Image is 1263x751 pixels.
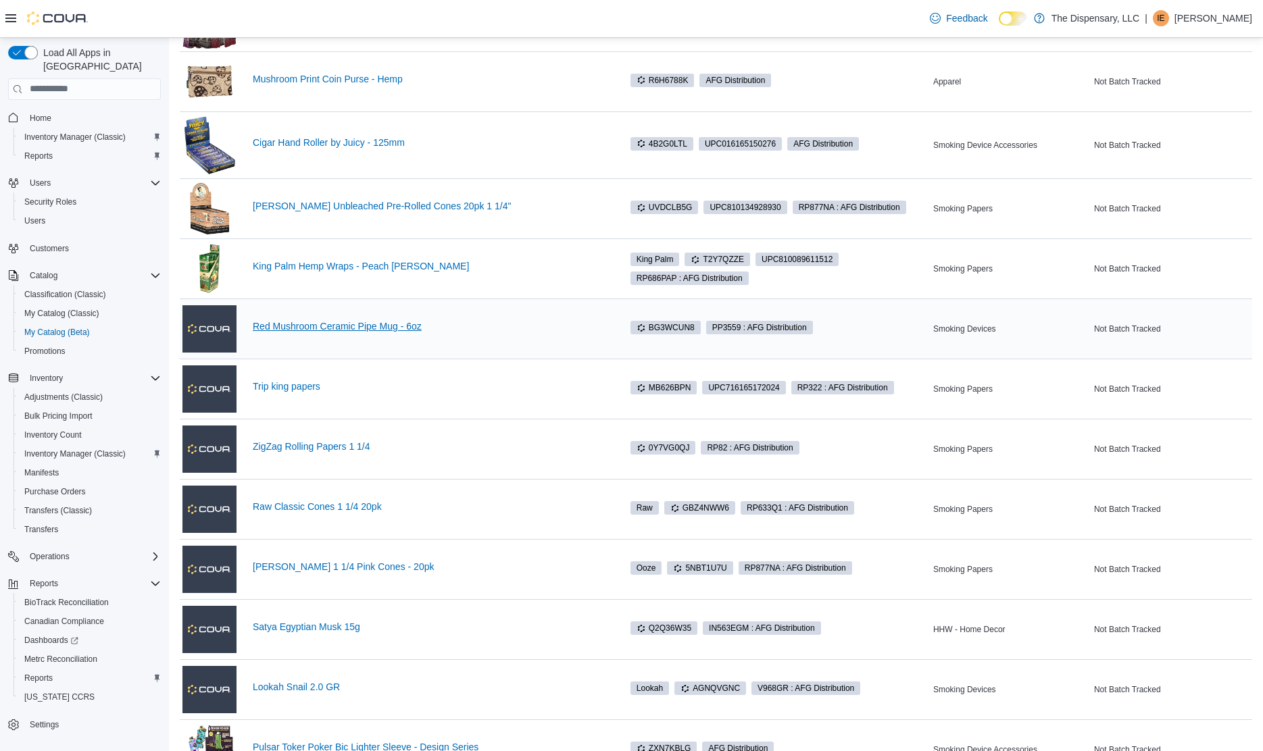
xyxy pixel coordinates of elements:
button: My Catalog (Classic) [14,304,166,323]
button: Adjustments (Classic) [14,388,166,407]
a: Transfers [19,521,64,538]
button: Operations [24,548,75,565]
div: Isaac Estes-Jones [1153,10,1169,26]
span: Purchase Orders [24,486,86,497]
button: Reports [3,574,166,593]
a: My Catalog (Beta) [19,324,95,340]
span: Reports [19,148,161,164]
button: Inventory [24,370,68,386]
span: Dashboards [24,635,78,646]
span: Promotions [24,346,66,357]
span: RP322 : AFG Distribution [797,382,888,394]
div: Smoking Device Accessories [931,137,1091,153]
span: UPC 810134928930 [710,201,781,213]
span: RP686PAP : AFG Distribution [630,271,749,285]
span: MB626BPN [637,382,691,394]
button: Catalog [24,267,63,284]
img: King Palm Hemp Wraps - Peach Pina [182,242,237,296]
span: Transfers [24,524,58,535]
a: Manifests [19,465,64,481]
a: Users [19,213,51,229]
span: Settings [30,719,59,730]
div: Not Batch Tracked [1091,681,1252,698]
span: Q2Q36W35 [637,622,691,634]
span: UPC810134928930 [703,201,787,214]
span: GBZ4NWW6 [664,501,735,515]
span: UPC 716165172024 [708,382,779,394]
a: BioTrack Reconciliation [19,594,114,611]
span: Customers [30,243,69,254]
a: Promotions [19,343,71,359]
span: Reports [24,151,53,161]
span: Raw [637,502,653,514]
img: Cigar Hand Roller by Juicy - 125mm [182,115,237,176]
button: Inventory Count [14,425,166,444]
div: Not Batch Tracked [1091,321,1252,337]
span: Home [30,113,51,124]
span: Catalog [30,270,57,281]
span: Operations [30,551,70,562]
div: Smoking Papers [931,201,1091,217]
span: PP3559 : AFG Distribution [706,321,813,334]
span: Bulk Pricing Import [24,411,93,421]
a: Purchase Orders [19,484,91,500]
button: Reports [24,575,64,592]
span: My Catalog (Beta) [19,324,161,340]
span: Settings [24,716,161,733]
span: Transfers [19,521,161,538]
div: Not Batch Tracked [1091,201,1252,217]
span: Purchase Orders [19,484,161,500]
button: Canadian Compliance [14,612,166,631]
a: Transfers (Classic) [19,502,97,519]
span: Reports [24,575,161,592]
span: RP877NA : AFG Distribution [799,201,900,213]
span: R6H6788K [637,74,689,86]
span: Users [24,215,45,226]
div: Not Batch Tracked [1091,621,1252,638]
div: Smoking Papers [931,441,1091,457]
div: Not Batch Tracked [1091,261,1252,277]
button: Transfers [14,520,166,539]
span: Transfers (Classic) [24,505,92,516]
img: Blazy Susan Unbleached Pre-Rolled Cones 20pk 1 1/4" [182,182,237,236]
span: Users [24,175,161,191]
span: Inventory Manager (Classic) [19,446,161,462]
a: Reports [19,670,58,686]
button: BioTrack Reconciliation [14,593,166,612]
div: Smoking Devices [931,681,1091,698]
span: Catalog [24,267,161,284]
span: Operations [24,548,161,565]
span: RP82 : AFG Distribution [701,441,799,455]
a: Canadian Compliance [19,613,109,629]
span: Inventory [24,370,161,386]
span: Manifests [24,467,59,478]
span: 5NBT1U7U [673,562,726,574]
img: Satya Egyptian Musk 15g [182,606,237,653]
div: Smoking Papers [931,261,1091,277]
span: IE [1157,10,1164,26]
span: RP633Q1 : AFG Distribution [741,501,854,515]
span: PP3559 : AFG Distribution [712,321,807,334]
span: 0Y7VG0QJ [630,441,696,455]
span: Classification (Classic) [19,286,161,303]
button: Operations [3,547,166,566]
a: [US_STATE] CCRS [19,689,100,705]
a: Feedback [924,5,993,32]
a: Reports [19,148,58,164]
img: Blazy Susan 1 1/4 Pink Cones - 20pk [182,546,237,593]
span: UVDCLB5G [637,201,693,213]
span: Users [30,178,51,188]
button: Users [3,174,166,192]
button: Settings [3,715,166,734]
span: Inventory Manager (Classic) [19,129,161,145]
span: Security Roles [19,194,161,210]
button: Reports [14,147,166,165]
a: Lookah Snail 2.0 GR [253,681,606,692]
span: RP633Q1 : AFG Distribution [747,502,848,514]
span: King Palm [637,253,674,265]
span: UPC810089611512 [756,253,839,266]
span: AFG Distribution [705,74,765,86]
span: Q2Q36W35 [630,621,697,635]
span: Raw [630,501,659,515]
button: Promotions [14,342,166,361]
